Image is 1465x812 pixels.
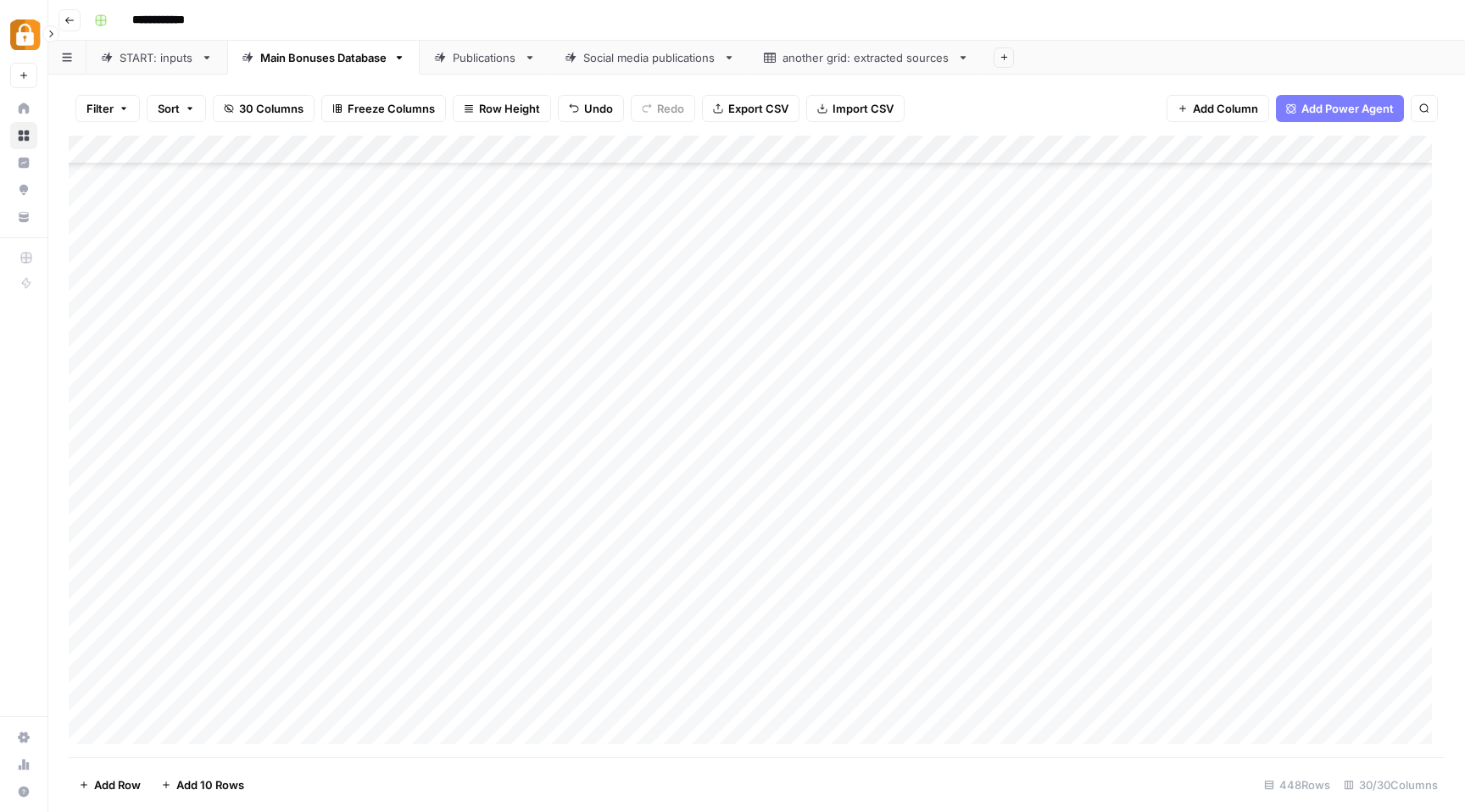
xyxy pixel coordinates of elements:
[1301,100,1394,117] span: Add Power Agent
[10,724,37,751] a: Settings
[728,100,788,117] span: Export CSV
[239,100,304,117] span: 30 Columns
[213,95,315,122] button: 30 Columns
[348,100,435,117] span: Freeze Columns
[657,100,684,117] span: Redo
[120,49,194,66] div: START: inputs
[75,95,140,122] button: Filter
[584,100,613,117] span: Undo
[1257,771,1337,798] div: 448 Rows
[1167,95,1269,122] button: Add Column
[147,95,206,122] button: Sort
[702,95,799,122] button: Export CSV
[10,203,37,231] a: Your Data
[833,100,894,117] span: Import CSV
[631,95,695,122] button: Redo
[420,41,550,75] a: Publications
[151,771,254,798] button: Add 10 Rows
[176,776,244,793] span: Add 10 Rows
[10,778,37,805] button: Help + Support
[1193,100,1258,117] span: Add Column
[260,49,387,66] div: Main Bonuses Database
[86,100,114,117] span: Filter
[453,95,551,122] button: Row Height
[550,41,749,75] a: Social media publications
[479,100,540,117] span: Row Height
[783,49,950,66] div: another grid: extracted sources
[453,49,517,66] div: Publications
[10,95,37,122] a: Home
[10,14,37,56] button: Workspace: Adzz
[1337,771,1445,798] div: 30/30 Columns
[321,95,446,122] button: Freeze Columns
[10,122,37,149] a: Browse
[749,41,983,75] a: another grid: extracted sources
[806,95,905,122] button: Import CSV
[158,100,180,117] span: Sort
[10,19,41,50] img: Adzz Logo
[558,95,624,122] button: Undo
[1276,95,1404,122] button: Add Power Agent
[10,149,37,176] a: Insights
[94,776,141,793] span: Add Row
[227,41,420,75] a: Main Bonuses Database
[583,49,716,66] div: Social media publications
[69,771,151,798] button: Add Row
[10,176,37,203] a: Opportunities
[10,751,37,778] a: Usage
[86,41,227,75] a: START: inputs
